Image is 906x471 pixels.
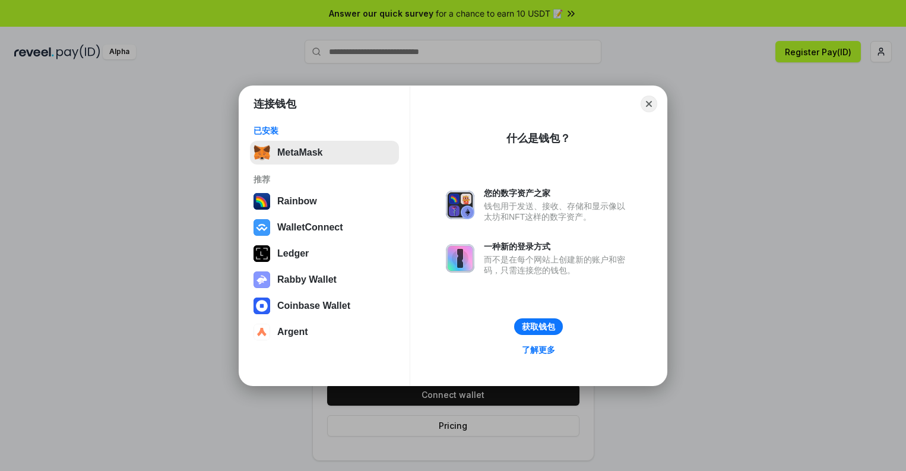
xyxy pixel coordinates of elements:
button: Close [641,96,657,112]
img: svg+xml,%3Csvg%20width%3D%22120%22%20height%3D%22120%22%20viewBox%3D%220%200%20120%20120%22%20fil... [254,193,270,210]
div: 钱包用于发送、接收、存储和显示像以太坊和NFT这样的数字资产。 [484,201,631,222]
h1: 连接钱包 [254,97,296,111]
button: Ledger [250,242,399,265]
img: svg+xml,%3Csvg%20width%3D%2228%22%20height%3D%2228%22%20viewBox%3D%220%200%2028%2028%22%20fill%3D... [254,219,270,236]
a: 了解更多 [515,342,562,358]
img: svg+xml,%3Csvg%20width%3D%2228%22%20height%3D%2228%22%20viewBox%3D%220%200%2028%2028%22%20fill%3D... [254,324,270,340]
div: 推荐 [254,174,395,185]
div: 一种新的登录方式 [484,241,631,252]
img: svg+xml,%3Csvg%20fill%3D%22none%22%20height%3D%2233%22%20viewBox%3D%220%200%2035%2033%22%20width%... [254,144,270,161]
img: svg+xml,%3Csvg%20xmlns%3D%22http%3A%2F%2Fwww.w3.org%2F2000%2Fsvg%22%20width%3D%2228%22%20height%3... [254,245,270,262]
div: Ledger [277,248,309,259]
img: svg+xml,%3Csvg%20width%3D%2228%22%20height%3D%2228%22%20viewBox%3D%220%200%2028%2028%22%20fill%3D... [254,298,270,314]
button: MetaMask [250,141,399,165]
button: Rainbow [250,189,399,213]
div: 您的数字资产之家 [484,188,631,198]
div: Coinbase Wallet [277,301,350,311]
div: Rabby Wallet [277,274,337,285]
div: 已安装 [254,125,395,136]
div: 获取钱包 [522,321,555,332]
img: svg+xml,%3Csvg%20xmlns%3D%22http%3A%2F%2Fwww.w3.org%2F2000%2Fsvg%22%20fill%3D%22none%22%20viewBox... [446,191,474,219]
button: 获取钱包 [514,318,563,335]
div: Argent [277,327,308,337]
img: svg+xml,%3Csvg%20xmlns%3D%22http%3A%2F%2Fwww.w3.org%2F2000%2Fsvg%22%20fill%3D%22none%22%20viewBox... [254,271,270,288]
button: Rabby Wallet [250,268,399,292]
div: 而不是在每个网站上创建新的账户和密码，只需连接您的钱包。 [484,254,631,276]
div: MetaMask [277,147,322,158]
div: Rainbow [277,196,317,207]
button: WalletConnect [250,216,399,239]
button: Coinbase Wallet [250,294,399,318]
img: svg+xml,%3Csvg%20xmlns%3D%22http%3A%2F%2Fwww.w3.org%2F2000%2Fsvg%22%20fill%3D%22none%22%20viewBox... [446,244,474,273]
button: Argent [250,320,399,344]
div: 什么是钱包？ [506,131,571,146]
div: WalletConnect [277,222,343,233]
div: 了解更多 [522,344,555,355]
